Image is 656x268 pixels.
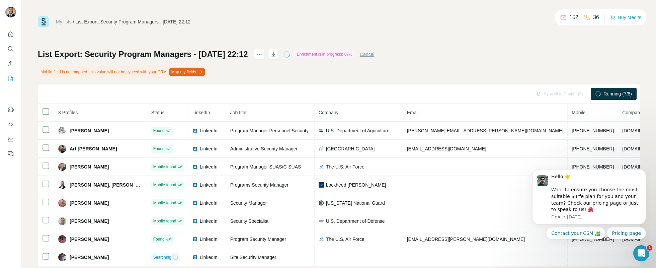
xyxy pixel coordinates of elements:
[153,218,176,224] span: Mobile found
[153,236,165,242] span: Found
[192,128,198,133] img: LinkedIn logo
[5,28,16,40] button: Quick start
[569,13,578,21] p: 152
[200,163,218,170] span: LinkedIn
[5,118,16,130] button: Use Surfe API
[153,182,176,188] span: Mobile found
[58,145,66,153] img: Avatar
[153,254,171,260] span: Searching
[200,145,218,152] span: LinkedIn
[319,218,324,224] img: company-logo
[5,104,16,116] button: Use Surfe on LinkedIn
[326,236,364,243] span: The U.S. Air Force
[38,66,206,78] div: Mobile field is not mapped, this value will not be synced with your CRM
[70,163,109,170] span: [PERSON_NAME]
[58,253,66,261] img: Avatar
[572,110,585,115] span: Mobile
[230,200,267,206] span: Security Manager
[254,49,265,60] button: actions
[230,255,276,260] span: Site Security Manager
[192,164,198,170] img: LinkedIn logo
[5,43,16,55] button: Search
[326,218,385,224] span: U.S. Department of Defense
[58,181,66,189] img: Avatar
[319,182,324,188] img: company-logo
[593,13,599,21] p: 36
[326,127,390,134] span: U.S. Department of Agriculture
[56,19,72,24] a: My lists
[200,127,218,134] span: LinkedIn
[38,49,248,60] h1: List Export: Security Program Managers - [DATE] 22:12
[230,164,301,170] span: Program Manager SUAS/C-SUAS
[407,110,419,115] span: Email
[70,127,109,134] span: [PERSON_NAME]
[70,182,143,188] span: [PERSON_NAME]. [PERSON_NAME]
[230,237,286,242] span: Program Security Manager
[360,51,375,58] button: Cancel
[192,237,198,242] img: LinkedIn logo
[192,110,210,115] span: LinkedIn
[153,200,176,206] span: Mobile found
[319,164,324,170] img: company-logo
[58,163,66,171] img: Avatar
[610,13,641,22] button: Buy credits
[603,90,632,97] span: Running (7/8)
[192,182,198,188] img: LinkedIn logo
[70,200,109,206] span: [PERSON_NAME]
[319,200,324,206] img: company-logo
[70,236,109,243] span: [PERSON_NAME]
[73,18,74,25] li: /
[230,110,246,115] span: Job title
[200,218,218,224] span: LinkedIn
[38,16,49,27] img: Surfe Logo
[153,164,176,170] span: Mobile found
[5,58,16,70] button: Enrich CSV
[192,200,198,206] img: LinkedIn logo
[192,255,198,260] img: LinkedIn logo
[5,72,16,84] button: My lists
[200,200,218,206] span: LinkedIn
[407,146,486,151] span: [EMAIL_ADDRESS][DOMAIN_NAME]
[572,146,614,151] span: [PHONE_NUMBER]
[407,128,564,133] span: [PERSON_NAME][EMAIL_ADDRESS][PERSON_NAME][DOMAIN_NAME]
[572,128,614,133] span: [PHONE_NUMBER]
[407,237,525,242] span: [EMAIL_ADDRESS][PERSON_NAME][DOMAIN_NAME]
[153,146,165,152] span: Found
[76,18,191,25] div: List Export: Security Program Managers - [DATE] 22:12
[200,254,218,261] span: LinkedIn
[5,133,16,145] button: Dashboard
[70,145,117,152] span: Art [PERSON_NAME]
[200,236,218,243] span: LinkedIn
[295,50,354,58] div: Enrichment is in progress: 87%
[58,217,66,225] img: Avatar
[230,128,309,133] span: Program Manager Personnel Security
[319,110,339,115] span: Company
[326,182,386,188] span: Lockheed [PERSON_NAME]
[58,110,78,115] span: 8 Profiles
[326,163,364,170] span: The U.S. Air Force
[70,254,109,261] span: [PERSON_NAME]
[319,128,324,133] img: company-logo
[326,145,375,152] span: [GEOGRAPHIC_DATA]
[5,7,16,17] img: Avatar
[230,218,268,224] span: Security Specialist
[5,148,16,160] button: Feedback
[192,146,198,151] img: LinkedIn logo
[522,147,656,250] iframe: Intercom notifications message
[58,235,66,243] img: Avatar
[230,146,298,151] span: Administrative Security Manager
[153,128,165,134] span: Found
[230,182,289,188] span: Programs Security Manager
[58,199,66,207] img: Avatar
[151,110,165,115] span: Status
[200,182,218,188] span: LinkedIn
[319,237,324,242] img: company-logo
[169,68,205,76] button: Map my fields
